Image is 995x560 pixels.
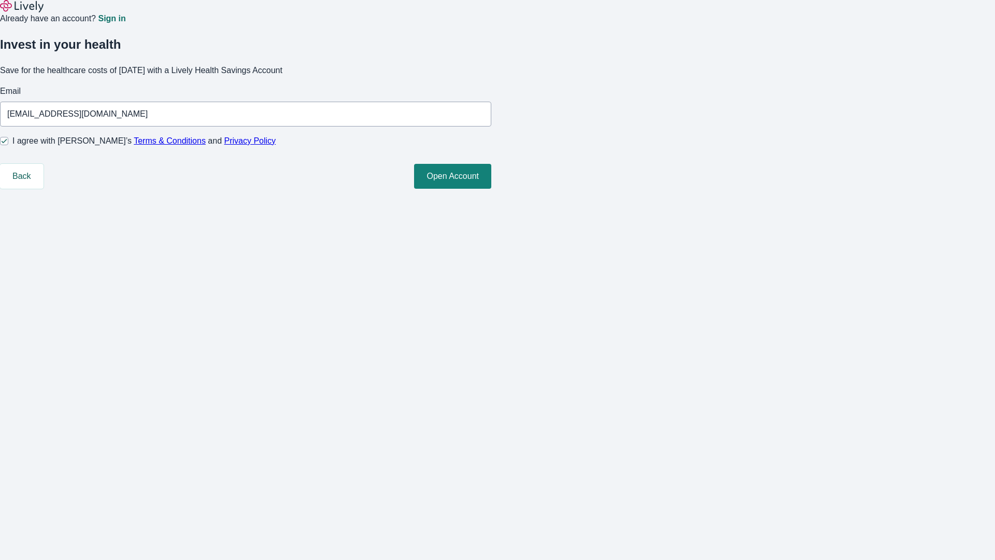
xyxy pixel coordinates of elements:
span: I agree with [PERSON_NAME]’s and [12,135,276,147]
a: Terms & Conditions [134,136,206,145]
button: Open Account [414,164,491,189]
a: Privacy Policy [224,136,276,145]
a: Sign in [98,15,125,23]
